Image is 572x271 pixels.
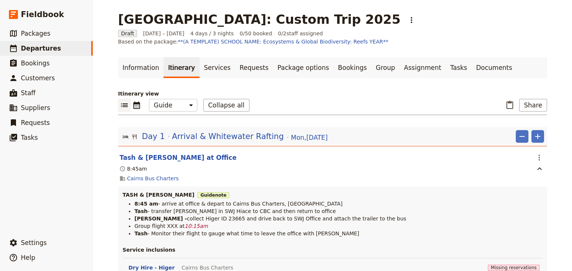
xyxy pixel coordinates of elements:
[142,131,165,142] span: Day 1
[533,151,546,164] button: Actions
[519,99,547,112] button: Share
[291,133,328,142] span: Mon , [DATE]
[143,30,184,37] span: [DATE] – [DATE]
[134,216,187,222] strong: [PERSON_NAME] -
[190,30,234,37] span: 4 days / 3 nights
[118,30,137,37] span: Draft
[148,230,359,236] span: - Monitor their flight to gauge what time to leave the office with [PERSON_NAME]
[446,57,472,78] a: Tasks
[127,175,179,182] a: Cairns Bus Charters
[21,119,50,126] span: Requests
[235,57,273,78] a: Requests
[21,59,50,67] span: Bookings
[123,191,543,199] h3: TASH & [PERSON_NAME]
[203,99,250,112] button: Collapse all
[118,90,547,97] p: Itinerary view
[163,57,199,78] a: Itinerary
[178,39,388,45] a: **(A TEMPLATE) SCHOOL NAME: Ecosystems & Global Biodiversity: Reefs YEAR**
[172,131,284,142] span: Arrival & Whitewater Rafting
[118,99,131,112] button: List view
[334,57,371,78] a: Bookings
[21,9,64,20] span: Fieldbook
[158,201,343,207] span: - arrive at office & depart to Cairns Bus Charters, [GEOGRAPHIC_DATA]
[134,230,148,236] strong: Tash
[21,74,55,82] span: Customers
[21,134,38,141] span: Tasks
[273,57,333,78] a: Package options
[197,192,229,198] span: Guide note
[21,89,36,97] span: Staff
[240,30,272,37] span: 0/50 booked
[488,265,540,271] span: Missing reservations
[531,130,544,143] button: Add
[21,104,50,112] span: Suppliers
[120,153,236,162] button: Edit this itinerary item
[118,38,388,45] span: Based on the package:
[134,201,158,207] strong: 8:45 am
[503,99,516,112] button: Paste itinerary item
[185,223,208,229] em: 10:15am
[200,57,235,78] a: Services
[278,30,323,37] span: 0 / 2 staff assigned
[471,57,517,78] a: Documents
[400,57,446,78] a: Assignment
[371,57,400,78] a: Group
[21,239,47,246] span: Settings
[118,12,401,27] h1: [GEOGRAPHIC_DATA]: Custom Trip 2025
[118,57,163,78] a: Information
[120,165,147,172] div: 8:45am
[123,246,543,254] h3: Service inclusions
[148,208,336,214] span: - transfer [PERSON_NAME] in SWJ Hiace to CBC and then return to office
[405,14,418,26] button: Actions
[131,99,143,112] button: Calendar view
[134,223,185,229] span: Group flight XXX at
[187,216,406,222] span: collect Higer ID 23665 and drive back to SWJ Office and attach the trailer to the bus
[134,208,148,214] strong: Tash
[123,131,328,142] button: Edit day information
[516,130,528,143] button: Remove
[21,254,35,261] span: Help
[21,30,50,37] span: Packages
[21,45,61,52] span: Departures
